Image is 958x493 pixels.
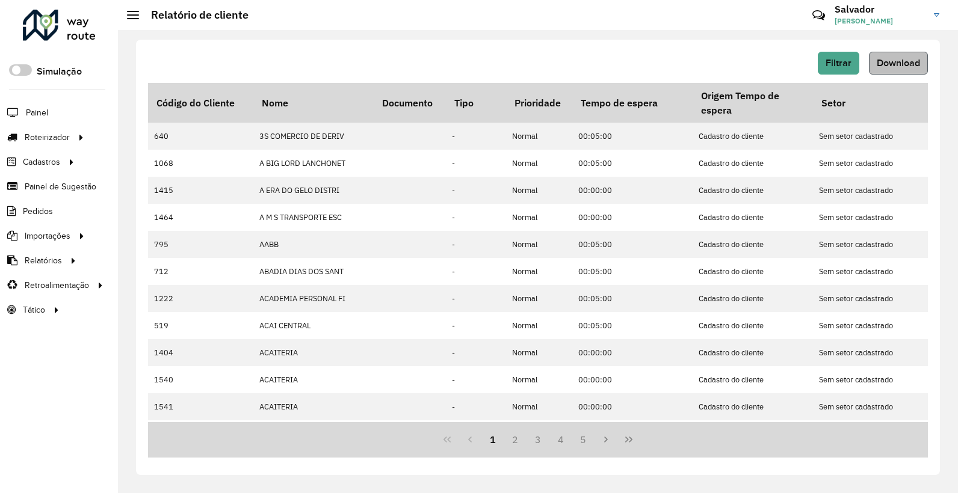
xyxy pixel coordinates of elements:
[572,339,693,366] td: 00:00:00
[572,177,693,204] td: 00:00:00
[818,52,859,75] button: Filtrar
[446,258,506,285] td: -
[446,366,506,393] td: -
[693,150,813,177] td: Cadastro do cliente
[693,258,813,285] td: Cadastro do cliente
[148,258,253,285] td: 712
[446,285,506,312] td: -
[446,312,506,339] td: -
[869,52,928,75] button: Download
[506,366,572,393] td: Normal
[23,156,60,168] span: Cadastros
[25,279,89,292] span: Retroalimentação
[813,312,933,339] td: Sem setor cadastrado
[826,58,851,68] span: Filtrar
[253,285,374,312] td: ACADEMIA PERSONAL FI
[572,258,693,285] td: 00:05:00
[446,420,506,455] td: -
[813,366,933,393] td: Sem setor cadastrado
[506,83,572,123] th: Prioridade
[693,123,813,150] td: Cadastro do cliente
[148,393,253,420] td: 1541
[446,83,506,123] th: Tipo
[813,150,933,177] td: Sem setor cadastrado
[253,231,374,258] td: AABB
[572,285,693,312] td: 00:05:00
[506,285,572,312] td: Normal
[693,204,813,231] td: Cadastro do cliente
[572,231,693,258] td: 00:05:00
[506,204,572,231] td: Normal
[572,366,693,393] td: 00:00:00
[693,393,813,420] td: Cadastro do cliente
[253,150,374,177] td: A BIG LORD LANCHONET
[572,420,693,455] td: 00:05:00
[835,4,925,15] h3: Salvador
[139,8,249,22] h2: Relatório de cliente
[572,393,693,420] td: 00:00:00
[813,285,933,312] td: Sem setor cadastrado
[23,304,45,316] span: Tático
[25,131,70,144] span: Roteirizador
[148,285,253,312] td: 1222
[253,83,374,123] th: Nome
[253,204,374,231] td: A M S TRANSPORTE ESC
[506,339,572,366] td: Normal
[148,83,253,123] th: Código do Cliente
[25,230,70,242] span: Importações
[572,204,693,231] td: 00:00:00
[148,231,253,258] td: 795
[506,312,572,339] td: Normal
[806,2,832,28] a: Contato Rápido
[877,58,920,68] span: Download
[693,420,813,455] td: Cadastro do cliente
[26,106,48,119] span: Painel
[504,428,527,451] button: 2
[253,312,374,339] td: ACAI CENTRAL
[23,205,53,218] span: Pedidos
[572,83,693,123] th: Tempo de espera
[506,258,572,285] td: Normal
[813,83,933,123] th: Setor
[813,231,933,258] td: Sem setor cadastrado
[693,366,813,393] td: Cadastro do cliente
[148,204,253,231] td: 1464
[148,366,253,393] td: 1540
[527,428,549,451] button: 3
[693,285,813,312] td: Cadastro do cliente
[253,366,374,393] td: ACAITERIA
[253,393,374,420] td: ACAITERIA
[693,312,813,339] td: Cadastro do cliente
[148,123,253,150] td: 640
[813,339,933,366] td: Sem setor cadastrado
[506,420,572,455] td: Normal
[835,16,925,26] span: [PERSON_NAME]
[446,150,506,177] td: -
[506,177,572,204] td: Normal
[446,204,506,231] td: -
[506,123,572,150] td: Normal
[446,231,506,258] td: -
[549,428,572,451] button: 4
[446,339,506,366] td: -
[693,231,813,258] td: Cadastro do cliente
[253,123,374,150] td: 3S COMERCIO DE DERIV
[446,123,506,150] td: -
[148,177,253,204] td: 1415
[506,393,572,420] td: Normal
[572,123,693,150] td: 00:05:00
[506,150,572,177] td: Normal
[253,339,374,366] td: ACAITERIA
[481,428,504,451] button: 1
[693,339,813,366] td: Cadastro do cliente
[572,428,595,451] button: 5
[37,64,82,79] label: Simulação
[148,420,253,455] td: 451
[813,204,933,231] td: Sem setor cadastrado
[693,83,813,123] th: Origem Tempo de espera
[813,258,933,285] td: Sem setor cadastrado
[506,231,572,258] td: Normal
[253,258,374,285] td: ABADIA DIAS DOS SANT
[25,254,62,267] span: Relatórios
[148,339,253,366] td: 1404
